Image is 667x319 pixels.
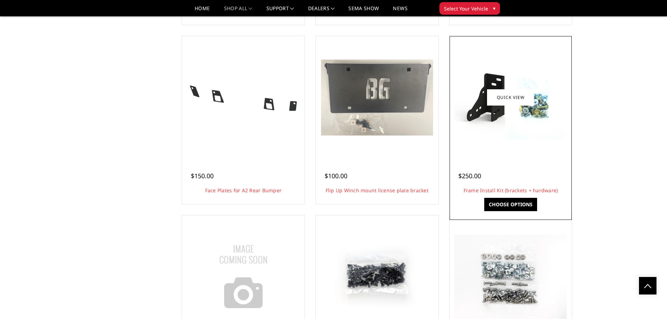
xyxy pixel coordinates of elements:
[451,38,570,157] a: Frame Install Kit (brackets + hardware)
[639,277,656,294] a: Click to Top
[184,38,303,157] a: With light holes - with sensor holes With light holes - no sensor holes
[205,187,282,194] a: Face Plates for A2 Rear Bumper
[458,172,481,180] span: $250.00
[318,38,437,157] a: Flip Up Winch mount license plate bracket
[439,2,500,15] button: Select Your Vehicle
[464,187,558,194] a: Frame Install Kit (brackets + hardware)
[266,6,294,16] a: Support
[444,5,488,12] span: Select Your Vehicle
[326,187,429,194] a: Flip Up Winch mount license plate bracket
[484,198,537,211] a: Choose Options
[321,235,433,319] img: Hardware Kit: Black Oxide Stainless Button-Head Bolts
[224,6,252,16] a: shop all
[493,5,495,12] span: ▾
[321,60,433,136] img: Flip Up Winch mount license plate bracket
[632,285,667,319] iframe: Chat Widget
[308,6,335,16] a: Dealers
[325,172,347,180] span: $100.00
[191,172,214,180] span: $150.00
[195,6,210,16] a: Home
[487,89,534,106] a: Quick view
[348,6,379,16] a: SEMA Show
[454,55,567,139] img: Frame Install Kit (brackets + hardware)
[393,6,407,16] a: News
